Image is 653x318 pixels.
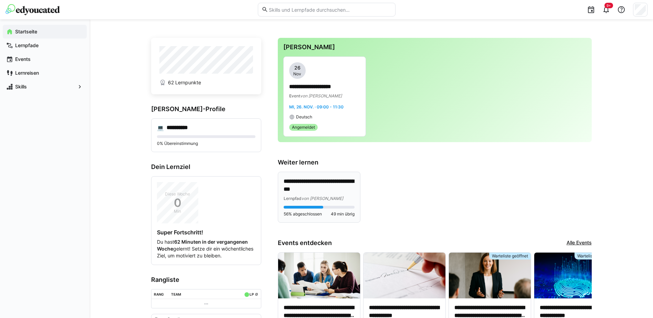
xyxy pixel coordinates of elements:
[296,114,312,120] span: Deutsch
[157,141,255,146] p: 0% Übereinstimmung
[151,276,261,284] h3: Rangliste
[284,196,302,201] span: Lernpfad
[294,64,301,71] span: 26
[449,253,531,299] img: image
[567,239,592,247] a: Alle Events
[534,253,616,299] img: image
[292,125,315,130] span: Angemeldet
[278,239,332,247] h3: Events entdecken
[157,124,164,131] div: 💻️
[157,229,255,236] h4: Super Fortschritt!
[607,3,611,8] span: 9+
[577,253,613,259] span: Warteliste geöffnet
[154,292,164,296] div: Rang
[157,238,255,259] p: Du hast gelernt! Setze dir ein wöchentliches Ziel, um motiviert zu bleiben.
[293,71,301,77] span: Nov
[168,79,201,86] span: 62 Lernpunkte
[151,163,261,171] h3: Dein Lernziel
[289,104,344,109] span: Mi, 26. Nov. · 09:00 - 11:30
[492,253,528,259] span: Warteliste geöffnet
[278,253,360,299] img: image
[302,196,343,201] span: von [PERSON_NAME]
[364,253,445,299] img: image
[283,43,586,51] h3: [PERSON_NAME]
[300,93,342,98] span: von [PERSON_NAME]
[331,211,355,217] span: 49 min übrig
[289,93,300,98] span: Event
[157,239,248,252] strong: 62 Minuten in der vergangenen Woche
[171,292,181,296] div: Team
[284,211,322,217] span: 56% abgeschlossen
[255,291,258,297] a: ø
[278,159,592,166] h3: Weiter lernen
[151,105,261,113] h3: [PERSON_NAME]-Profile
[250,292,254,296] div: LP
[268,7,391,13] input: Skills und Lernpfade durchsuchen…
